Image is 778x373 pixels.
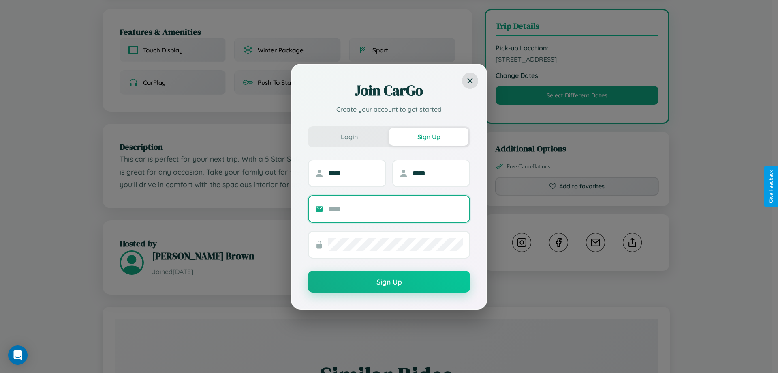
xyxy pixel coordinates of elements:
[768,170,774,203] div: Give Feedback
[8,345,28,365] div: Open Intercom Messenger
[308,271,470,293] button: Sign Up
[308,104,470,114] p: Create your account to get started
[310,128,389,146] button: Login
[308,81,470,100] h2: Join CarGo
[389,128,468,146] button: Sign Up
